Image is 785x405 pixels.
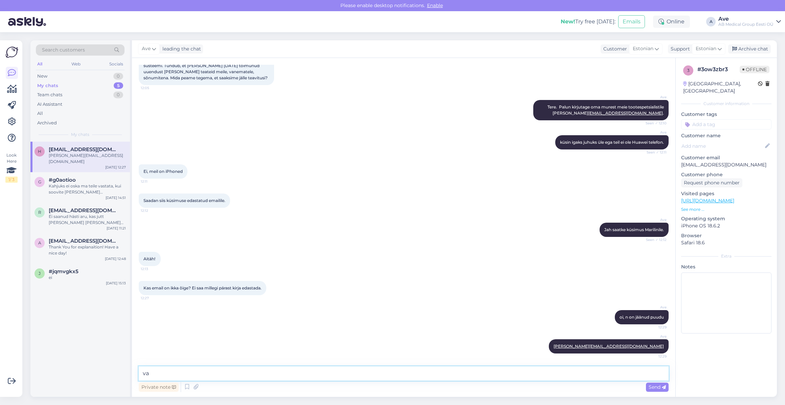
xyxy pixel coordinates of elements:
[681,171,771,178] p: Customer phone
[554,344,664,349] a: [PERSON_NAME][EMAIL_ADDRESS][DOMAIN_NAME]
[588,110,663,116] a: [EMAIL_ADDRESS][DOMAIN_NAME]
[728,44,771,54] div: Archive chat
[141,85,166,90] span: 12:05
[105,256,126,261] div: [DATE] 12:48
[718,22,773,27] div: AB Medical Group Eesti OÜ
[108,60,125,68] div: Socials
[49,244,126,256] div: Thank You for explanaition! Have a nice day!
[70,60,82,68] div: Web
[143,285,262,290] span: Kas email on ikka õige? Ei saa millegi pärast kirja edastada.
[683,80,758,95] div: [GEOGRAPHIC_DATA], [GEOGRAPHIC_DATA]
[681,215,771,222] p: Operating system
[141,266,166,271] span: 12:13
[143,256,155,261] span: Aitäh!
[653,16,690,28] div: Online
[718,16,773,22] div: Ave
[697,65,740,74] div: # 3ow3zbr3
[49,177,76,183] span: #g0aotioo
[681,263,771,270] p: Notes
[39,271,41,276] span: j
[681,161,771,168] p: [EMAIL_ADDRESS][DOMAIN_NAME]
[681,119,771,129] input: Add a tag
[107,226,126,231] div: [DATE] 11:21
[641,150,667,155] span: Seen ✓ 12:11
[681,111,771,118] p: Customer tags
[668,45,690,53] div: Support
[633,45,653,53] span: Estonian
[37,73,47,80] div: New
[49,153,126,165] div: [PERSON_NAME][EMAIL_ADDRESS][DOMAIN_NAME]
[547,104,665,116] span: Tere. Palun kirjutage oma murest meie tootespetsialistile [PERSON_NAME] .
[681,142,764,150] input: Add name
[160,45,201,53] div: leading the chat
[36,60,44,68] div: All
[425,2,445,8] span: Enable
[143,169,183,174] span: Ei, meil on iPhoned
[113,73,123,80] div: 0
[71,131,89,138] span: My chats
[681,253,771,259] div: Extra
[681,154,771,161] p: Customer email
[113,92,123,98] div: 0
[49,268,78,275] span: #jqmvgkx5
[681,178,742,187] div: Request phone number
[561,18,615,26] div: Try free [DATE]:
[5,152,18,183] div: Look Here
[641,354,667,359] span: 12:29
[641,305,667,310] span: Ave
[560,140,664,145] span: küsin igaks juhuks üle ega teil ei ole Huawei telefon.
[649,384,666,390] span: Send
[740,66,769,73] span: Offline
[37,120,57,126] div: Archived
[641,237,667,242] span: Seen ✓ 12:12
[681,132,771,139] p: Customer name
[49,238,119,244] span: asumm32@gmail.com
[42,46,85,54] span: Search customers
[601,45,627,53] div: Customer
[681,206,771,212] p: See more ...
[641,130,667,135] span: Ave
[38,240,41,245] span: a
[37,82,58,89] div: My chats
[681,222,771,229] p: iPhone OS 18.6.2
[106,281,126,286] div: [DATE] 15:13
[5,46,18,59] img: Askly Logo
[106,195,126,200] div: [DATE] 14:51
[143,198,225,203] span: Saadan siis küsimuse edastatud emailile.
[696,45,716,53] span: Estonian
[38,179,41,184] span: g
[641,95,667,100] span: Ave
[706,17,716,26] div: A
[37,110,43,117] div: All
[37,101,62,108] div: AI Assistant
[142,45,151,53] span: Ave
[718,16,781,27] a: AveAB Medical Group Eesti OÜ
[681,232,771,239] p: Browser
[139,366,669,381] textarea: vaba
[561,18,575,25] b: New!
[139,383,179,392] div: Private note
[37,92,62,98] div: Team chats
[641,217,667,222] span: Ave
[5,177,18,183] div: 1 / 3
[38,149,41,154] span: h
[141,296,166,301] span: 12:27
[681,190,771,197] p: Visited pages
[618,15,645,28] button: Emails
[49,183,126,195] div: Kahjuks ei oska ma teile vastata, kui soovite [PERSON_NAME] [PERSON_NAME] edasi tootejuhile. Sell...
[49,214,126,226] div: Ei saanud hästi aru, kas jutt [PERSON_NAME] [PERSON_NAME] telefoni ühildumisest . Seega Kui teil ...
[681,198,734,204] a: [URL][DOMAIN_NAME]
[49,146,119,153] span: helenpeterson1@hotmail.com
[49,207,119,214] span: ritaulle.viirlaid@gmail.com
[681,239,771,246] p: Safari 18.6
[49,275,126,281] div: ei
[38,210,41,215] span: r
[641,325,667,330] span: 12:29
[604,227,664,232] span: Jah saatke küsimus Marilinile.
[641,121,667,126] span: Seen ✓ 12:10
[141,179,166,184] span: 12:11
[641,334,667,339] span: Ave
[141,208,166,213] span: 12:12
[681,101,771,107] div: Customer information
[687,68,690,73] span: 3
